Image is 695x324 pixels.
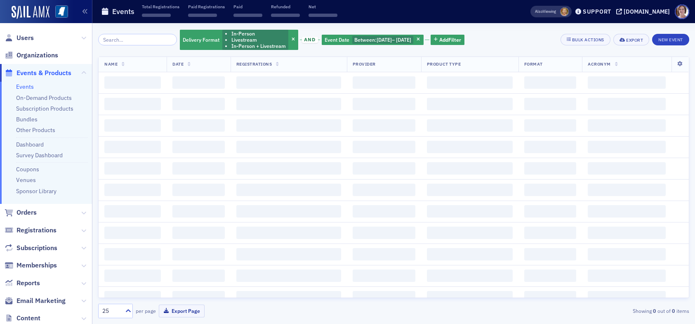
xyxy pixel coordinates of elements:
[16,33,34,43] span: Users
[172,61,184,67] span: Date
[427,291,513,303] span: ‌
[353,184,415,196] span: ‌
[524,227,576,239] span: ‌
[524,248,576,260] span: ‌
[172,76,224,89] span: ‌
[16,208,37,217] span: Orders
[16,166,39,173] a: Coupons
[588,205,666,218] span: ‌
[431,35,464,45] button: AddFilter
[136,307,156,315] label: per page
[49,5,68,19] a: View Homepage
[396,36,411,43] span: [DATE]
[354,36,377,43] span: Between :
[98,34,177,45] input: Search…
[16,176,36,184] a: Venues
[624,8,670,15] div: [DOMAIN_NAME]
[16,187,57,195] a: Sponsor Library
[302,37,318,43] span: and
[353,76,415,89] span: ‌
[353,248,415,260] span: ‌
[524,141,576,153] span: ‌
[427,248,513,260] span: ‌
[172,141,224,153] span: ‌
[172,119,224,132] span: ‌
[675,5,689,19] span: Profile
[5,261,57,270] a: Memberships
[524,291,576,303] span: ‌
[524,205,576,218] span: ‌
[652,35,689,43] a: New Event
[588,76,666,89] span: ‌
[5,279,40,288] a: Reports
[524,61,542,67] span: Format
[616,9,673,14] button: [DOMAIN_NAME]
[104,227,161,239] span: ‌
[588,270,666,282] span: ‌
[353,270,415,282] span: ‌
[427,76,513,89] span: ‌
[524,162,576,175] span: ‌
[427,98,513,110] span: ‌
[16,126,55,134] a: Other Products
[142,14,171,17] span: ‌
[102,307,120,315] div: 25
[172,270,224,282] span: ‌
[353,98,415,110] span: ‌
[5,208,37,217] a: Orders
[16,279,40,288] span: Reports
[498,307,689,315] div: Showing out of items
[236,119,341,132] span: ‌
[236,248,341,260] span: ‌
[104,98,161,110] span: ‌
[427,119,513,132] span: ‌
[353,227,415,239] span: ‌
[172,248,224,260] span: ‌
[236,61,272,67] span: Registrations
[377,36,392,43] span: [DATE]
[112,7,134,17] h1: Events
[236,76,341,89] span: ‌
[104,162,161,175] span: ‌
[104,76,161,89] span: ‌
[588,184,666,196] span: ‌
[560,7,569,16] span: Ellen Vaughn
[5,296,66,305] a: Email Marketing
[427,61,461,67] span: Product Type
[236,227,341,239] span: ‌
[104,248,161,260] span: ‌
[16,244,57,253] span: Subscriptions
[524,76,576,89] span: ‌
[188,4,225,9] p: Paid Registrations
[16,116,38,123] a: Bundles
[588,162,666,175] span: ‌
[427,162,513,175] span: ‌
[572,38,604,42] div: Bulk Actions
[172,162,224,175] span: ‌
[588,227,666,239] span: ‌
[236,141,341,153] span: ‌
[5,226,57,235] a: Registrations
[271,4,300,9] p: Refunded
[353,162,415,175] span: ‌
[309,4,337,9] p: Net
[5,314,40,323] a: Content
[353,141,415,153] span: ‌
[104,61,118,67] span: Name
[236,184,341,196] span: ‌
[231,31,286,37] li: In-Person
[652,34,689,45] button: New Event
[588,248,666,260] span: ‌
[535,9,543,14] div: Also
[183,36,219,43] span: Delivery Format
[236,270,341,282] span: ‌
[524,98,576,110] span: ‌
[524,184,576,196] span: ‌
[5,51,58,60] a: Organizations
[427,205,513,218] span: ‌
[5,33,34,43] a: Users
[12,6,49,19] img: SailAMX
[236,291,341,303] span: ‌
[16,83,34,90] a: Events
[427,270,513,282] span: ‌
